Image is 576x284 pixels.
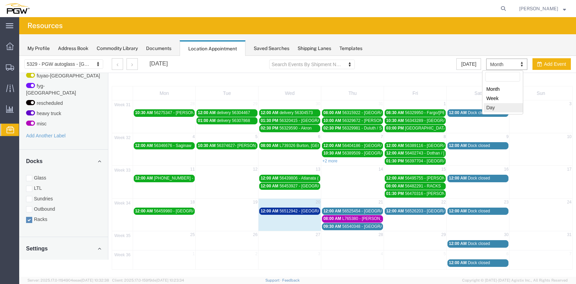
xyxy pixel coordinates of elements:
div: Documents [146,45,171,52]
div: Shipping Lanes [298,45,331,52]
div: Location Appointment [180,40,245,56]
span: [DATE] 10:32:38 [81,278,109,282]
div: My Profile [27,45,50,52]
span: Client: 2025.17.0-159f9de [112,278,184,282]
button: [PERSON_NAME] [519,4,566,13]
span: Copyright © [DATE]-[DATE] Agistix Inc., All Rights Reserved [462,277,568,283]
img: logo [5,3,29,14]
span: Brandy Shannon [519,5,558,12]
a: Feedback [282,278,300,282]
div: Commodity Library [97,45,138,52]
a: Support [265,278,283,282]
div: Address Book [58,45,88,52]
div: Templates [339,45,362,52]
div: Saved Searches [254,45,289,52]
h4: Resources [27,17,63,34]
span: Server: 2025.17.0-1194904eeae [27,278,109,282]
span: [DATE] 10:23:34 [156,278,184,282]
iframe: FS Legacy Container [19,56,576,277]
